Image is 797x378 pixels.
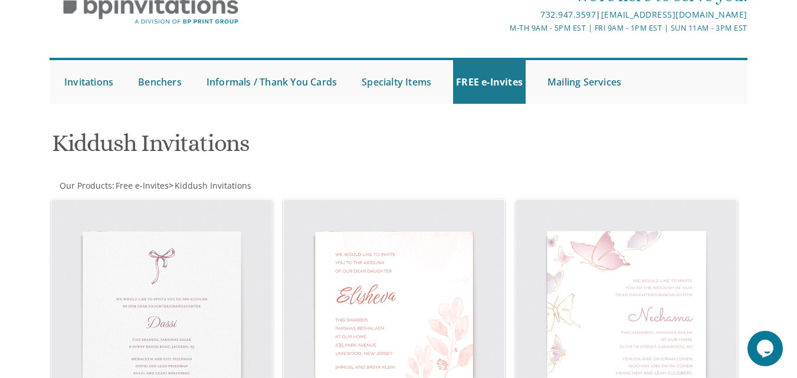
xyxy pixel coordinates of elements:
[116,180,169,191] span: Free e-Invites
[52,130,509,165] h1: Kiddush Invitations
[283,22,747,34] div: M-Th 9am - 5pm EST | Fri 9am - 1pm EST | Sun 11am - 3pm EST
[359,60,434,104] a: Specialty Items
[50,180,398,192] div: :
[545,60,624,104] a: Mailing Services
[601,9,747,20] a: [EMAIL_ADDRESS][DOMAIN_NAME]
[114,180,169,191] a: Free e-Invites
[175,180,251,191] span: Kiddush Invitations
[169,180,251,191] span: >
[135,60,185,104] a: Benchers
[58,180,112,191] a: Our Products
[204,60,340,104] a: Informals / Thank You Cards
[747,331,785,366] iframe: chat widget
[283,8,747,22] div: |
[173,180,251,191] a: Kiddush Invitations
[61,60,116,104] a: Invitations
[453,60,526,104] a: FREE e-Invites
[540,9,596,20] a: 732.947.3597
